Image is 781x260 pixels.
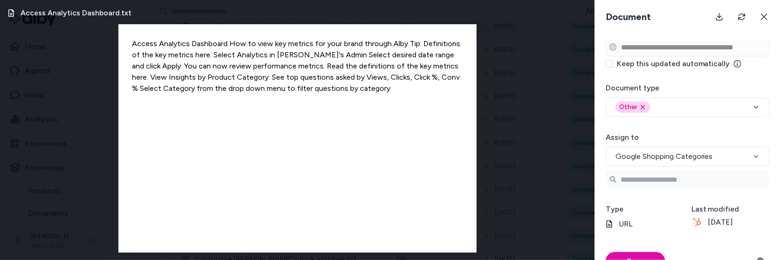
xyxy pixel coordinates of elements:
button: Remove other option [639,103,647,111]
h3: Document [602,10,655,23]
span: Google Shopping Categories [615,151,713,162]
h3: Document type [606,82,770,94]
h3: Last modified [691,204,770,215]
p: URL [606,219,684,230]
button: OtherRemove other option [606,97,770,117]
label: Assign to [606,133,639,142]
div: Access Analytics Dashboard How to view key metrics for your brand through Alby Tip: Definitions o... [118,24,477,253]
div: Other [615,102,650,113]
span: [DATE] [708,217,733,228]
label: Keep this updated automatically [617,60,741,68]
h3: Type [606,204,684,215]
button: Refresh [733,7,751,26]
h3: Access Analytics Dashboard.txt [21,7,131,19]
